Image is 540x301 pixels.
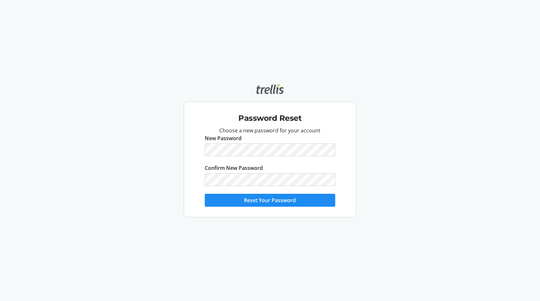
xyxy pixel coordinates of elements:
div: Password Reset [189,105,350,127]
span: Reset Your Password [244,196,296,204]
img: Trellis logo [256,84,284,94]
button: Reset Your Password [205,194,335,207]
p: Choose a new password for your account [205,127,335,134]
label: Confirm New Password [205,164,263,172]
label: New Password [205,134,242,142]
